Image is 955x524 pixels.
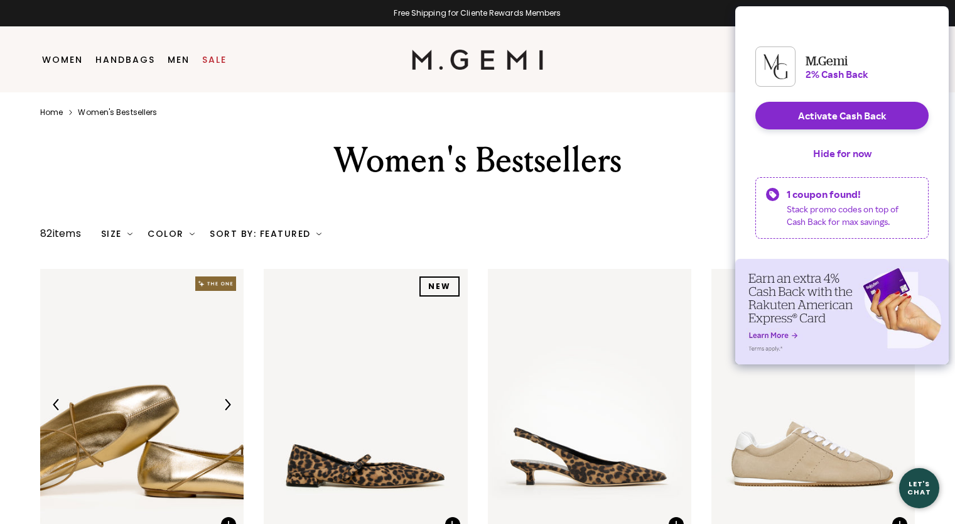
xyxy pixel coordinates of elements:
[190,231,195,236] img: chevron-down.svg
[42,55,83,65] a: Women
[316,231,321,236] img: chevron-down.svg
[260,138,696,183] div: Women's Bestsellers
[101,229,133,239] div: Size
[78,107,157,117] a: Women's bestsellers
[95,55,155,65] a: Handbags
[148,229,195,239] div: Color
[202,55,227,65] a: Sale
[412,50,543,70] img: M.Gemi
[168,55,190,65] a: Men
[127,231,132,236] img: chevron-down.svg
[40,226,81,241] div: 82 items
[210,229,321,239] div: Sort By: Featured
[51,399,62,410] img: Previous Arrow
[419,276,460,297] div: NEW
[899,480,939,496] div: Let's Chat
[222,399,233,410] img: Next Arrow
[195,276,236,291] img: The One tag
[40,107,63,117] a: Home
